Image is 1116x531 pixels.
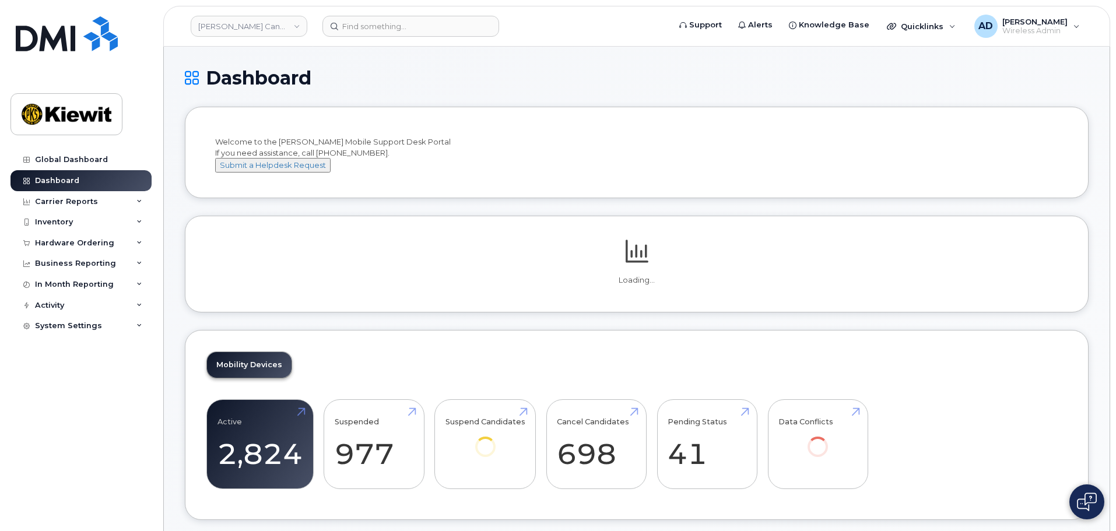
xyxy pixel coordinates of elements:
a: Mobility Devices [207,352,292,378]
img: Open chat [1077,493,1097,511]
a: Data Conflicts [778,406,857,473]
h1: Dashboard [185,68,1089,88]
a: Pending Status 41 [668,406,746,483]
a: Cancel Candidates 698 [557,406,636,483]
p: Loading... [206,275,1067,286]
button: Submit a Helpdesk Request [215,158,331,173]
a: Suspend Candidates [445,406,525,473]
a: Active 2,824 [217,406,303,483]
a: Submit a Helpdesk Request [215,160,331,170]
div: Welcome to the [PERSON_NAME] Mobile Support Desk Portal If you need assistance, call [PHONE_NUMBER]. [215,136,1058,173]
a: Suspended 977 [335,406,413,483]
